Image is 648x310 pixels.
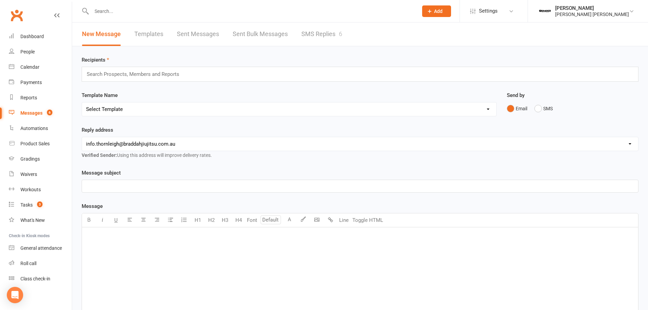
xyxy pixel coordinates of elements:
[82,152,117,158] strong: Verified Sender:
[7,287,23,303] div: Open Intercom Messenger
[422,5,451,17] button: Add
[20,80,42,85] div: Payments
[20,126,48,131] div: Automations
[20,187,41,192] div: Workouts
[82,126,113,134] label: Reply address
[232,213,245,227] button: H4
[9,182,72,197] a: Workouts
[9,60,72,75] a: Calendar
[20,64,39,70] div: Calendar
[555,5,629,11] div: [PERSON_NAME]
[82,152,212,158] span: Using this address will improve delivery rates.
[47,110,52,115] span: 6
[9,136,72,151] a: Product Sales
[20,261,36,266] div: Roll call
[9,271,72,287] a: Class kiosk mode
[82,56,109,64] label: Recipients
[9,44,72,60] a: People
[507,91,525,99] label: Send by
[109,213,123,227] button: U
[9,213,72,228] a: What's New
[8,7,25,24] a: Clubworx
[9,90,72,105] a: Reports
[9,256,72,271] a: Roll call
[538,4,552,18] img: thumb_image1722295729.png
[177,22,219,46] a: Sent Messages
[9,29,72,44] a: Dashboard
[37,201,43,207] span: 3
[134,22,163,46] a: Templates
[507,102,527,115] button: Email
[261,215,281,224] input: Default
[218,213,232,227] button: H3
[9,105,72,121] a: Messages 6
[9,241,72,256] a: General attendance kiosk mode
[534,102,553,115] button: SMS
[9,151,72,167] a: Gradings
[9,75,72,90] a: Payments
[82,22,121,46] a: New Message
[351,213,385,227] button: Toggle HTML
[20,202,33,208] div: Tasks
[20,245,62,251] div: General attendance
[283,213,296,227] button: A
[9,197,72,213] a: Tasks 3
[20,156,40,162] div: Gradings
[301,22,342,46] a: SMS Replies6
[555,11,629,17] div: [PERSON_NAME] [PERSON_NAME]
[82,202,103,210] label: Message
[245,213,259,227] button: Font
[233,22,288,46] a: Sent Bulk Messages
[337,213,351,227] button: Line
[339,30,342,37] div: 6
[82,169,121,177] label: Message subject
[20,95,37,100] div: Reports
[191,213,204,227] button: H1
[20,110,43,116] div: Messages
[20,217,45,223] div: What's New
[20,49,35,54] div: People
[434,9,443,14] span: Add
[86,70,186,79] input: Search Prospects, Members and Reports
[479,3,498,19] span: Settings
[20,172,37,177] div: Waivers
[20,276,50,281] div: Class check-in
[9,121,72,136] a: Automations
[82,91,118,99] label: Template Name
[89,6,413,16] input: Search...
[114,217,118,223] span: U
[20,34,44,39] div: Dashboard
[204,213,218,227] button: H2
[9,167,72,182] a: Waivers
[20,141,50,146] div: Product Sales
